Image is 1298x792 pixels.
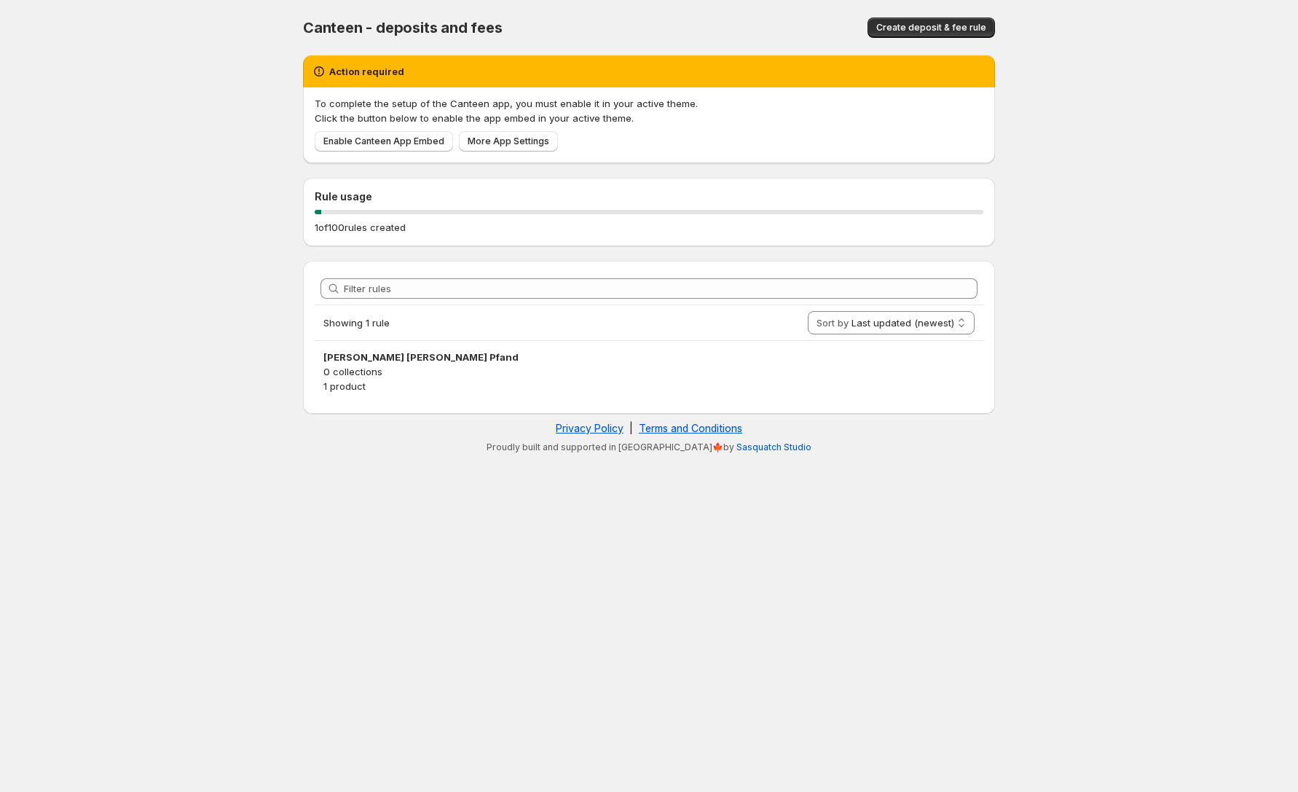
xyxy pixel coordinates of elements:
[315,220,406,235] p: 1 of 100 rules created
[323,379,975,393] p: 1 product
[329,64,404,79] h2: Action required
[344,278,978,299] input: Filter rules
[629,422,633,434] span: |
[315,96,983,111] p: To complete the setup of the Canteen app, you must enable it in your active theme.
[876,22,986,34] span: Create deposit & fee rule
[868,17,995,38] button: Create deposit & fee rule
[459,131,558,152] a: More App Settings
[323,136,444,147] span: Enable Canteen App Embed
[323,364,975,379] p: 0 collections
[468,136,549,147] span: More App Settings
[736,442,811,452] a: Sasquatch Studio
[323,317,390,329] span: Showing 1 rule
[315,131,453,152] a: Enable Canteen App Embed
[315,189,983,204] h2: Rule usage
[323,350,975,364] h3: [PERSON_NAME] [PERSON_NAME] Pfand
[310,442,988,453] p: Proudly built and supported in [GEOGRAPHIC_DATA]🍁by
[315,111,983,125] p: Click the button below to enable the app embed in your active theme.
[303,19,503,36] span: Canteen - deposits and fees
[639,422,742,434] a: Terms and Conditions
[556,422,624,434] a: Privacy Policy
